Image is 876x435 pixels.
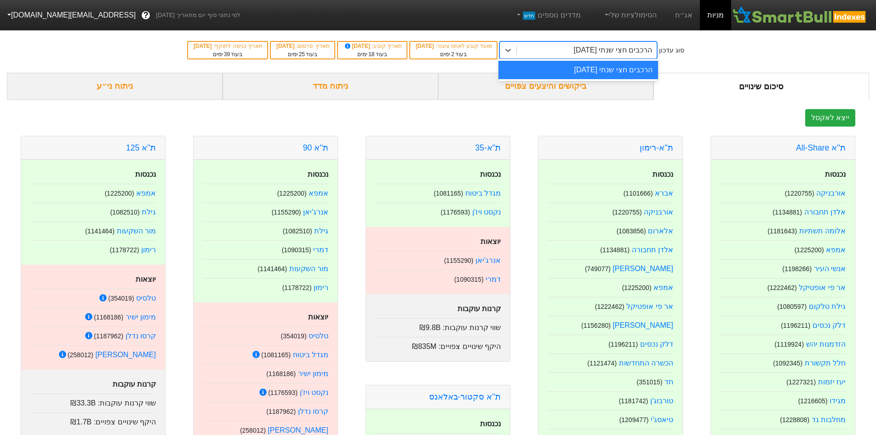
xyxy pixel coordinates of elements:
[415,50,492,58] div: בעוד ימים
[113,380,156,388] strong: קרנות עוקבות
[85,227,115,235] small: ( 1141464 )
[258,265,287,273] small: ( 1141464 )
[767,227,797,235] small: ( 1181643 )
[653,284,673,291] a: אמפא
[617,227,646,235] small: ( 1083856 )
[458,305,501,313] strong: קרנות עוקבות
[773,209,802,216] small: ( 1134881 )
[281,332,306,340] small: ( 354019 )
[303,143,328,152] a: ת''א 90
[223,73,438,100] div: ניתוח מדד
[309,332,328,340] a: טלסיס
[805,109,855,127] button: ייצא לאקסל
[454,276,484,283] small: ( 1090315 )
[619,397,648,405] small: ( 1181742 )
[818,378,846,386] a: יעז יזמות
[108,295,134,302] small: ( 354019 )
[117,227,156,235] a: מור השקעות
[613,209,642,216] small: ( 1220755 )
[785,190,814,197] small: ( 1220755 )
[136,275,156,283] strong: יוצאות
[826,246,846,254] a: אמפא
[314,284,328,291] a: רימון
[110,209,140,216] small: ( 1082510 )
[412,342,436,350] span: ₪835M
[438,73,654,100] div: ביקושים והיצעים צפויים
[308,313,328,321] strong: יוצאות
[782,265,812,273] small: ( 1198266 )
[651,416,673,423] a: טיאסג'י
[429,392,501,401] a: ת''א סקטור-באלאנס
[486,275,501,283] a: דמרי
[343,50,402,58] div: בעוד ימים
[224,51,230,58] span: 39
[636,378,662,386] small: ( 351015 )
[293,351,328,359] a: מגדל ביטוח
[767,284,797,291] small: ( 1222462 )
[595,303,624,310] small: ( 1222462 )
[812,416,846,423] a: מחלבות גד
[7,73,223,100] div: ניתוח ני״ע
[781,322,810,329] small: ( 1196211 )
[465,189,501,197] a: מגדל ביטוח
[587,360,617,367] small: ( 1121474 )
[799,284,846,291] a: אר פי אופטיקל
[795,246,824,254] small: ( 1225200 )
[809,302,846,310] a: גילת טלקום
[475,256,501,264] a: אנרג'יאן
[308,170,328,178] strong: נכנסות
[283,227,312,235] small: ( 1082510 )
[303,208,328,216] a: אנרג'יאן
[480,170,501,178] strong: נכנסות
[298,407,328,415] a: קרסו נדלן
[135,170,156,178] strong: נכנסות
[523,12,535,20] span: חדש
[30,412,156,428] div: היקף שינויים צפויים :
[475,143,501,152] a: ת"א-35
[581,322,611,329] small: ( 1156280 )
[804,208,846,216] a: אלדן תחבורה
[142,208,156,216] a: גילת
[343,42,402,50] div: תאריך קובע :
[136,294,156,302] a: טלסיס
[814,265,846,273] a: אנשי העיר
[813,321,846,329] a: דלק נכסים
[276,43,296,49] span: [DATE]
[314,227,328,235] a: גילת
[268,426,328,434] a: [PERSON_NAME]
[434,190,463,197] small: ( 1081165 )
[653,170,673,178] strong: נכנסות
[451,51,454,58] span: 2
[613,265,673,273] a: [PERSON_NAME]
[240,427,266,434] small: ( 258012 )
[640,143,673,152] a: ת''א-רימון
[136,189,156,197] a: אמפא
[289,265,328,273] a: מור השקעות
[94,313,123,321] small: ( 1168186 )
[664,378,673,386] a: חד
[619,416,649,423] small: ( 1209477 )
[773,360,802,367] small: ( 1092345 )
[275,50,330,58] div: בעוד ימים
[480,420,501,428] strong: נכנסות
[375,337,501,352] div: היקף שינויים צפויים :
[141,246,156,254] a: רימון
[275,42,330,50] div: תאריך פרסום :
[309,189,328,197] a: אמפא
[415,42,492,50] div: מועד קובע לאחוז ציבור :
[780,416,809,423] small: ( 1228808 )
[798,397,828,405] small: ( 1216605 )
[282,246,311,254] small: ( 1090315 )
[126,313,156,321] a: מימון ישיר
[68,351,93,359] small: ( 258012 )
[648,227,673,235] a: אלארום
[419,324,441,331] span: ₪9.8B
[126,332,156,340] a: קרסו נדלן
[626,302,673,310] a: אר פי אופטיקל
[806,340,846,348] a: הזדמנות יהש
[624,190,653,197] small: ( 1101666 )
[632,246,673,254] a: אלדן תחבורה
[481,238,501,245] strong: יוצאות
[444,257,474,264] small: ( 1155290 )
[266,370,296,377] small: ( 1168186 )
